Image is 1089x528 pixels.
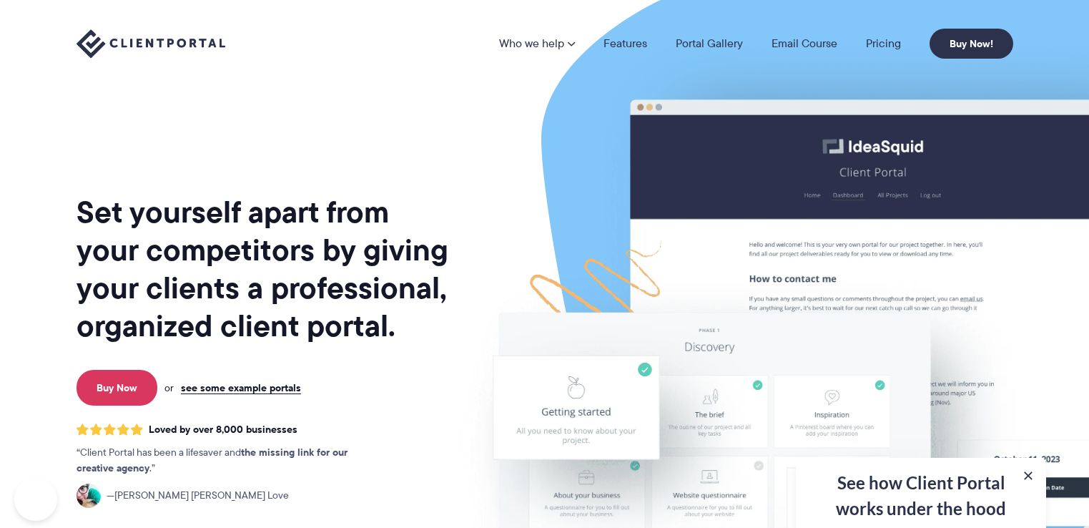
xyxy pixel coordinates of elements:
span: or [164,381,174,394]
a: Pricing [866,38,901,49]
span: Loved by over 8,000 businesses [149,424,297,436]
p: Client Portal has been a lifesaver and . [77,445,377,476]
a: Portal Gallery [676,38,743,49]
span: [PERSON_NAME] [PERSON_NAME] Love [107,488,289,504]
a: Features [603,38,647,49]
h1: Set yourself apart from your competitors by giving your clients a professional, organized client ... [77,193,451,345]
a: Buy Now! [930,29,1013,59]
iframe: Toggle Customer Support [14,478,57,521]
a: Email Course [772,38,837,49]
a: Buy Now [77,370,157,406]
a: Who we help [499,38,575,49]
a: see some example portals [181,381,301,394]
strong: the missing link for our creative agency [77,444,348,476]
